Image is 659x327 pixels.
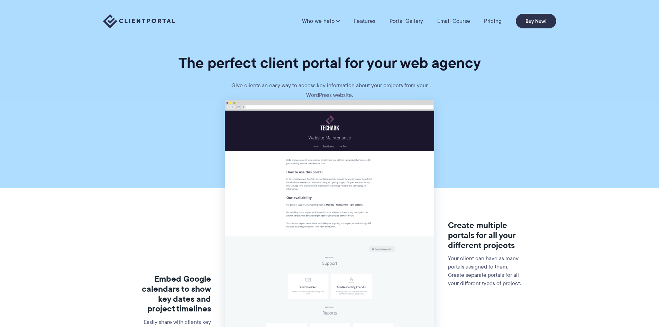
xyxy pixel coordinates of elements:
[484,18,502,25] a: Pricing
[448,254,524,288] p: Your client can have as many portals assigned to them. Create separate portals for all your diffe...
[448,220,524,250] h3: Create multiple portals for all your different projects
[302,18,340,25] a: Who we help
[516,14,556,28] a: Buy Now!
[135,274,211,314] h3: Embed Google calendars to show key dates and project timelines
[437,18,470,25] a: Email Course
[354,18,375,25] a: Features
[226,81,433,100] p: Give clients an easy way to access key information about your projects from your WordPress website.
[390,18,423,25] a: Portal Gallery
